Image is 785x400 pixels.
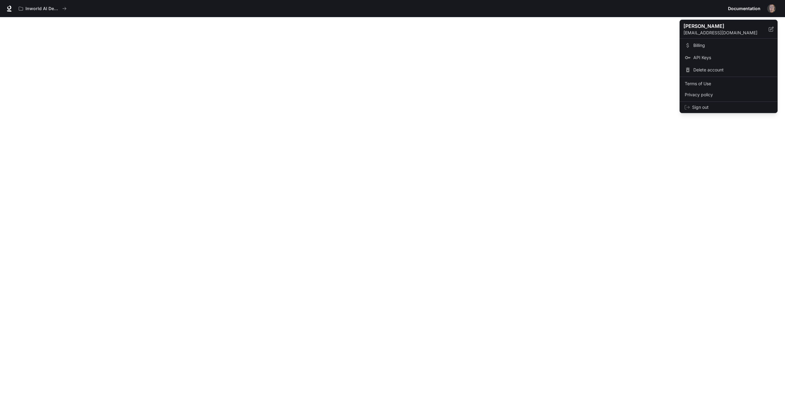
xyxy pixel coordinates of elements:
p: [PERSON_NAME] [684,22,759,30]
p: [EMAIL_ADDRESS][DOMAIN_NAME] [684,30,769,36]
div: [PERSON_NAME][EMAIL_ADDRESS][DOMAIN_NAME] [680,20,777,39]
span: API Keys [693,55,772,61]
a: Privacy policy [681,89,776,100]
a: Terms of Use [681,78,776,89]
a: API Keys [681,52,776,63]
span: Billing [693,42,772,48]
span: Privacy policy [685,92,772,98]
span: Delete account [693,67,772,73]
div: Delete account [681,64,776,75]
span: Sign out [692,104,772,110]
a: Billing [681,40,776,51]
span: Terms of Use [685,81,772,87]
div: Sign out [680,102,777,113]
